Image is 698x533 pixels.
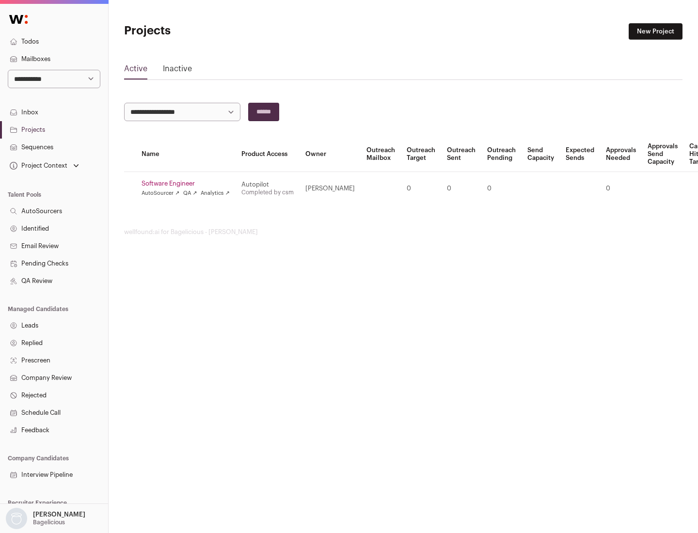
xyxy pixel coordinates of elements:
[136,137,236,172] th: Name
[300,172,361,205] td: [PERSON_NAME]
[401,137,441,172] th: Outreach Target
[142,180,230,188] a: Software Engineer
[236,137,300,172] th: Product Access
[241,189,294,195] a: Completed by csm
[600,172,642,205] td: 0
[300,137,361,172] th: Owner
[560,137,600,172] th: Expected Sends
[481,172,522,205] td: 0
[600,137,642,172] th: Approvals Needed
[522,137,560,172] th: Send Capacity
[241,181,294,188] div: Autopilot
[124,23,310,39] h1: Projects
[142,189,179,197] a: AutoSourcer ↗
[124,63,147,78] a: Active
[629,23,682,40] a: New Project
[6,508,27,529] img: nopic.png
[441,172,481,205] td: 0
[33,518,65,526] p: Bagelicious
[8,159,81,172] button: Open dropdown
[401,172,441,205] td: 0
[183,189,197,197] a: QA ↗
[441,137,481,172] th: Outreach Sent
[163,63,192,78] a: Inactive
[201,189,229,197] a: Analytics ↗
[642,137,683,172] th: Approvals Send Capacity
[481,137,522,172] th: Outreach Pending
[361,137,401,172] th: Outreach Mailbox
[124,228,682,236] footer: wellfound:ai for Bagelicious - [PERSON_NAME]
[8,162,67,170] div: Project Context
[4,10,33,29] img: Wellfound
[33,511,85,518] p: [PERSON_NAME]
[4,508,87,529] button: Open dropdown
